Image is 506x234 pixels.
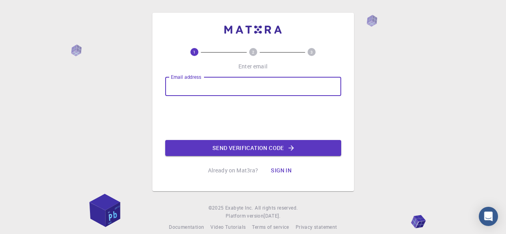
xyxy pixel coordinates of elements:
[165,140,341,156] button: Send verification code
[225,204,253,211] span: Exabyte Inc.
[210,223,246,231] a: Video Tutorials
[264,162,298,178] button: Sign in
[225,204,253,212] a: Exabyte Inc.
[171,74,201,80] label: Email address
[479,207,498,226] div: Open Intercom Messenger
[210,224,246,230] span: Video Tutorials
[226,212,264,220] span: Platform version
[192,102,314,134] iframe: reCAPTCHA
[208,204,225,212] span: © 2025
[264,212,280,220] a: [DATE].
[252,223,289,231] a: Terms of service
[208,166,258,174] p: Already on Mat3ra?
[169,223,204,231] a: Documentation
[252,49,254,55] text: 2
[193,49,196,55] text: 1
[296,223,337,231] a: Privacy statement
[252,224,289,230] span: Terms of service
[296,224,337,230] span: Privacy statement
[255,204,298,212] span: All rights reserved.
[310,49,313,55] text: 3
[238,62,268,70] p: Enter email
[264,212,280,219] span: [DATE] .
[169,224,204,230] span: Documentation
